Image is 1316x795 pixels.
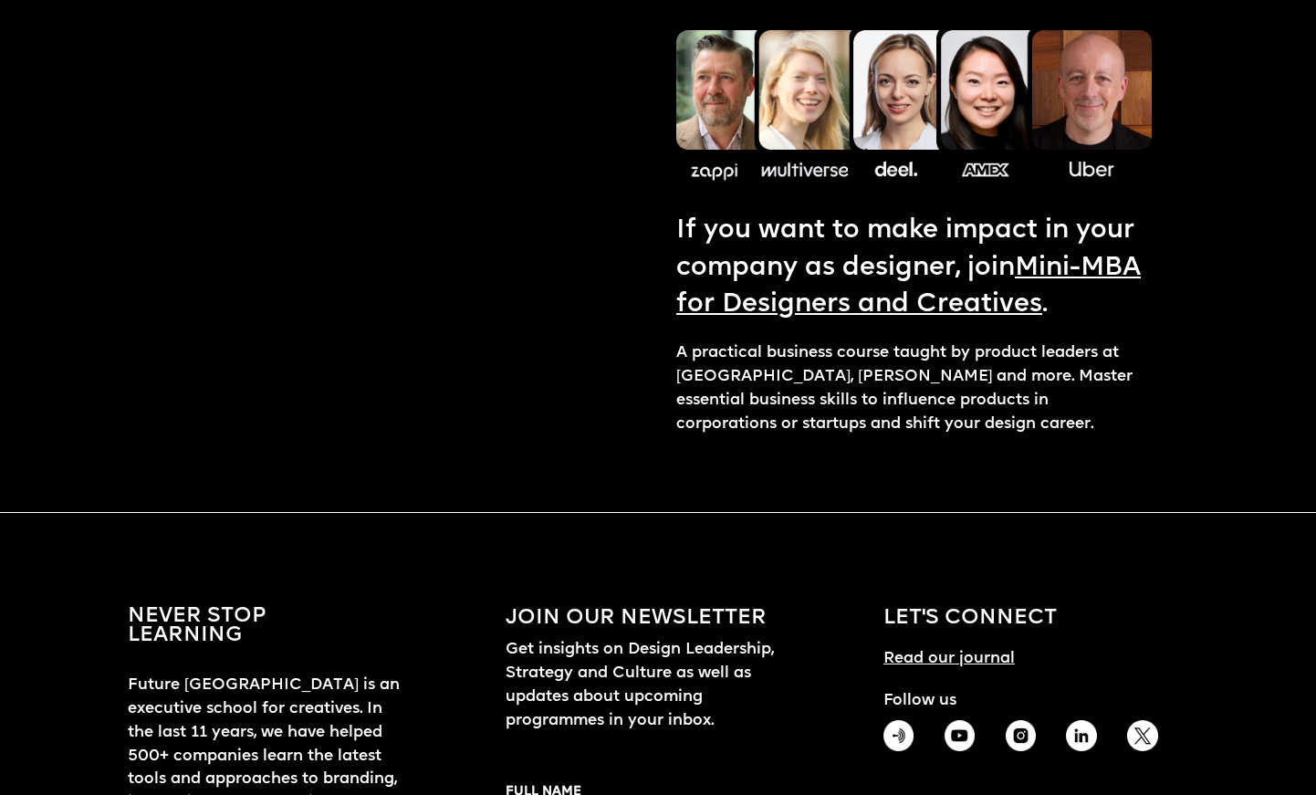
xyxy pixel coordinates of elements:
img: Linkedin icon to connect with Future London Academy [1066,720,1096,750]
h1: Join our newsletter [506,608,767,629]
p: If you want to make impact in your company as designer, join . [676,213,1152,323]
img: Instagram icon to connect with Future London Academy [1006,720,1036,751]
a: Read our journal [883,629,1015,671]
img: Twitter icon to connect with Future London Academy [1127,720,1157,751]
a: Mini-MBA for Designers and Creatives [676,255,1141,318]
img: Youtube icons to connect with Future London Academy [945,720,975,750]
p: A practical business course taught by product leaders at [GEOGRAPHIC_DATA], [PERSON_NAME] and mor... [676,341,1152,436]
h1: Follow us [883,689,1158,713]
h1: Read our journal [883,647,1015,671]
h1: NEVER STOP LEARNING [128,608,266,646]
img: Podcasts icons to connect with Future London Academy [883,720,914,750]
h1: Get insights on Design Leadership, Strategy and Culture as well as updates about upcoming program... [506,638,780,751]
h1: LET's CONNECT [883,608,1057,629]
